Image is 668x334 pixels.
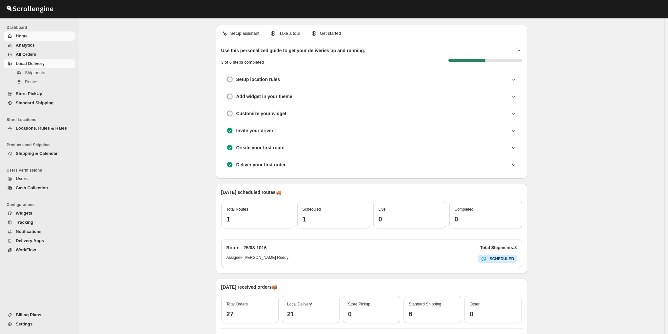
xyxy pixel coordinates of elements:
span: Users Permissions [7,168,75,173]
h3: Create your first route [236,144,285,151]
h3: 6 [409,310,456,318]
span: Users [16,176,28,181]
span: Standard Shipping [16,100,54,105]
button: Locations, Rules & Rates [4,124,75,133]
h3: Add widget in your theme [236,93,292,100]
span: Store Locations [7,117,75,122]
h6: Assignee: [PERSON_NAME] Reddy [226,255,288,263]
button: Billing Plans [4,310,75,320]
h3: Invite your driver [236,127,274,134]
h2: Use this personalized guide to get your deliveries up and running. [221,47,365,54]
span: Billing Plans [16,312,41,317]
span: Configurations [7,202,75,207]
button: Notifications [4,227,75,236]
span: Widgets [16,211,32,216]
b: SCHEDULED [490,257,514,261]
button: Cash Collection [4,183,75,193]
span: Shipments [25,70,45,75]
span: Live [379,207,386,212]
button: Tracking [4,218,75,227]
button: Shipments [4,68,75,77]
h3: Deliver your first order [236,161,286,168]
span: Scheduled [303,207,321,212]
h3: 0 [348,310,395,318]
span: Local Delivery [287,302,312,306]
p: Setup assistant [230,30,260,37]
p: [DATE] received orders 📦 [221,284,522,290]
h3: 0 [470,310,517,318]
button: Users [4,174,75,183]
button: Delivery Apps [4,236,75,245]
span: Store PickUp [16,91,42,96]
span: Completed [455,207,474,212]
span: Home [16,33,28,38]
button: WorkFlow [4,245,75,255]
span: Total Orders [226,302,248,306]
span: Analytics [16,43,35,48]
span: Tracking [16,220,33,225]
h2: Route - 25/08-1016 [226,244,267,251]
p: Take a tour [279,30,300,37]
span: Routes [25,79,38,84]
h3: Setup location rules [236,76,280,83]
span: Notifications [16,229,42,234]
span: Local Delivery [16,61,45,66]
span: Other [470,302,480,306]
h3: 1 [303,215,365,223]
span: Settings [16,322,32,326]
button: Analytics [4,41,75,50]
span: Products and Shipping [7,142,75,148]
p: Get started [320,30,341,37]
span: Shipping & Calendar [16,151,58,156]
h3: 0 [379,215,441,223]
button: Shipping & Calendar [4,149,75,158]
button: Home [4,31,75,41]
p: 3 of 6 steps completed [221,59,264,66]
span: Cash Collection [16,185,48,190]
button: Settings [4,320,75,329]
span: Dashboard [7,25,75,30]
h3: 1 [226,215,289,223]
button: Widgets [4,209,75,218]
p: [DATE] scheduled routes 🚚 [221,189,522,196]
h3: 21 [287,310,334,318]
span: All Orders [16,52,36,57]
span: Store Pickup [348,302,370,306]
h3: 27 [226,310,274,318]
h3: 0 [455,215,517,223]
p: Total Shipments: 8 [480,244,517,251]
h3: Customize your widget [236,110,286,117]
span: Standard Shipping [409,302,441,306]
button: All Orders [4,50,75,59]
span: Delivery Apps [16,238,44,243]
span: WorkFlow [16,247,36,252]
span: Locations, Rules & Rates [16,126,67,131]
button: Routes [4,77,75,87]
span: Total Routes [226,207,248,212]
